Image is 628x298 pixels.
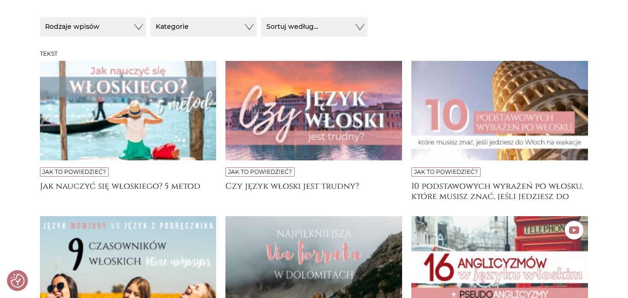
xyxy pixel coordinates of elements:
[40,51,588,57] h3: Tekst
[411,181,588,200] a: 10 podstawowych wyrażeń po włosku, które musisz znać, jeśli jedziesz do [GEOGRAPHIC_DATA] na wakacje
[261,17,367,37] button: Sortuj według...
[225,181,402,200] a: Czy język włoski jest trudny?
[151,17,257,37] button: Kategorie
[414,168,478,175] a: Jak to powiedzieć?
[11,274,25,288] img: Revisit consent button
[42,168,106,175] a: Jak to powiedzieć?
[40,17,146,37] button: Rodzaje wpisów
[11,274,25,288] button: Preferencje co do zgód
[40,181,217,200] a: Jak nauczyć się włoskiego? 5 metod
[228,168,292,175] a: Jak to powiedzieć?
